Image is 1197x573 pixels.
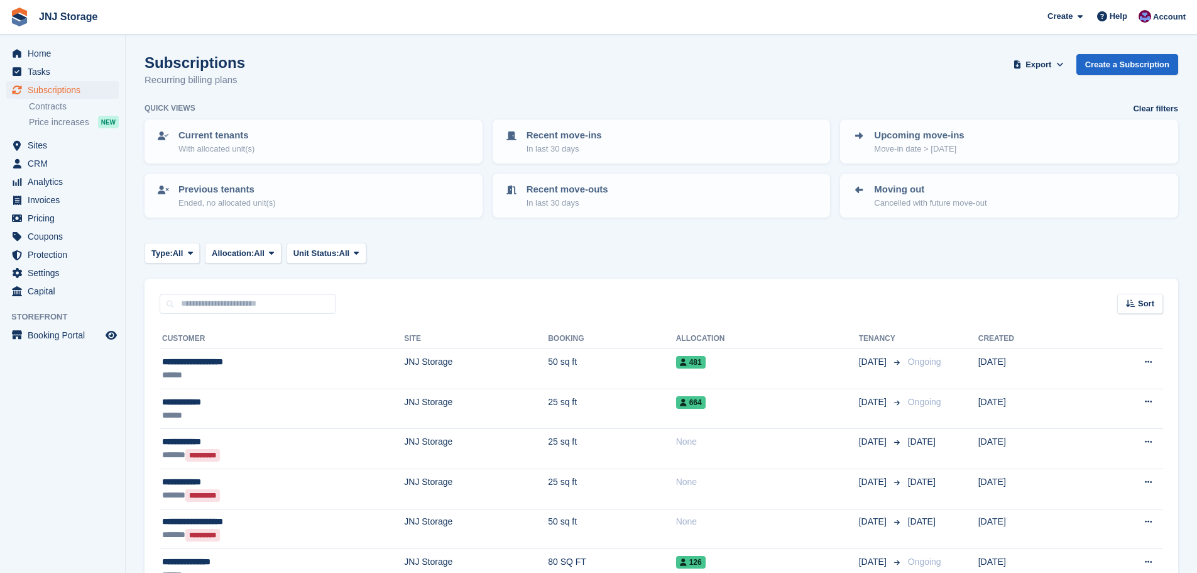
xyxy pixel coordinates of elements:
[10,8,29,26] img: stora-icon-8386f47178a22dfd0bd8f6a31ec36ba5ce8667c1dd55bd0f319d3a0aa187defe.svg
[29,116,89,128] span: Price increases
[978,389,1085,429] td: [DATE]
[404,509,548,549] td: JNJ Storage
[676,556,706,569] span: 126
[145,54,245,71] h1: Subscriptions
[978,469,1085,509] td: [DATE]
[34,6,102,27] a: JNJ Storage
[908,477,936,487] span: [DATE]
[676,396,706,409] span: 664
[28,264,103,282] span: Settings
[908,397,941,407] span: Ongoing
[1138,298,1154,310] span: Sort
[6,326,119,344] a: menu
[28,282,103,300] span: Capital
[145,73,245,87] p: Recurring billing plans
[6,63,119,81] a: menu
[28,81,103,99] span: Subscriptions
[293,247,339,260] span: Unit Status:
[1110,10,1127,23] span: Help
[859,435,889,448] span: [DATE]
[28,246,103,264] span: Protection
[145,103,195,114] h6: Quick views
[28,228,103,245] span: Coupons
[178,128,254,143] p: Current tenants
[1011,54,1066,75] button: Export
[908,437,936,447] span: [DATE]
[859,329,903,349] th: Tenancy
[527,128,602,143] p: Recent move-ins
[1025,58,1051,71] span: Export
[841,175,1177,216] a: Moving out Cancelled with future move-out
[548,349,675,389] td: 50 sq ft
[548,469,675,509] td: 25 sq ft
[859,476,889,489] span: [DATE]
[287,243,366,264] button: Unit Status: All
[527,197,608,209] p: In last 30 days
[98,116,119,128] div: NEW
[151,247,173,260] span: Type:
[676,435,859,448] div: None
[178,143,254,155] p: With allocated unit(s)
[404,469,548,509] td: JNJ Storage
[404,349,548,389] td: JNJ Storage
[494,175,829,216] a: Recent move-outs In last 30 days
[6,45,119,62] a: menu
[28,209,103,227] span: Pricing
[28,45,103,62] span: Home
[28,173,103,191] span: Analytics
[859,396,889,409] span: [DATE]
[6,246,119,264] a: menu
[28,155,103,172] span: CRM
[676,476,859,489] div: None
[178,182,276,197] p: Previous tenants
[28,63,103,81] span: Tasks
[6,155,119,172] a: menu
[6,282,119,300] a: menu
[978,509,1085,549] td: [DATE]
[494,121,829,162] a: Recent move-ins In last 30 days
[978,349,1085,389] td: [DATE]
[1133,103,1178,115] a: Clear filters
[676,356,706,369] span: 481
[548,329,675,349] th: Booking
[6,209,119,227] a: menu
[6,136,119,154] a: menu
[1076,54,1178,75] a: Create a Subscription
[160,329,404,349] th: Customer
[841,121,1177,162] a: Upcoming move-ins Move-in date > [DATE]
[6,228,119,245] a: menu
[205,243,281,264] button: Allocation: All
[146,121,481,162] a: Current tenants With allocated unit(s)
[1139,10,1151,23] img: Jonathan Scrase
[29,115,119,129] a: Price increases NEW
[6,81,119,99] a: menu
[527,143,602,155] p: In last 30 days
[874,143,964,155] p: Move-in date > [DATE]
[178,197,276,209] p: Ended, no allocated unit(s)
[6,173,119,191] a: menu
[859,555,889,569] span: [DATE]
[28,136,103,154] span: Sites
[28,191,103,209] span: Invoices
[6,191,119,209] a: menu
[548,509,675,549] td: 50 sq ft
[404,389,548,429] td: JNJ Storage
[548,429,675,469] td: 25 sq ft
[874,197,987,209] p: Cancelled with future move-out
[404,429,548,469] td: JNJ Storage
[874,182,987,197] p: Moving out
[1153,11,1186,23] span: Account
[212,247,254,260] span: Allocation:
[6,264,119,282] a: menu
[859,355,889,369] span: [DATE]
[173,247,183,260] span: All
[1047,10,1073,23] span: Create
[339,247,350,260] span: All
[978,429,1085,469] td: [DATE]
[548,389,675,429] td: 25 sq ft
[29,101,119,113] a: Contracts
[908,557,941,567] span: Ongoing
[978,329,1085,349] th: Created
[874,128,964,143] p: Upcoming move-ins
[676,515,859,528] div: None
